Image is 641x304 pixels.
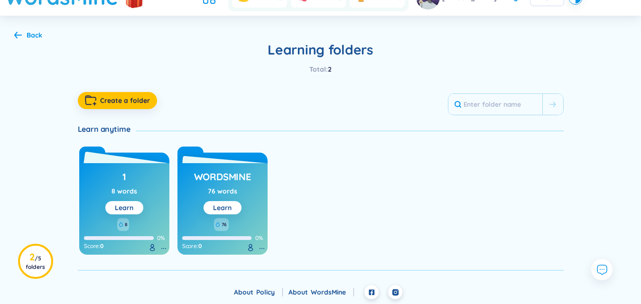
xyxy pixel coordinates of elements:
[125,221,127,229] span: 8
[198,242,202,250] span: 0
[309,65,328,74] span: Total :
[204,201,242,214] button: Learn
[311,288,354,296] a: WordsMine
[213,203,232,212] a: Learn
[27,30,42,40] div: Back
[111,186,137,196] div: 8 words
[234,287,283,297] div: About
[328,65,332,74] span: 2
[105,201,143,214] button: Learn
[100,242,103,250] span: 0
[222,221,227,229] span: 76
[26,255,45,270] span: / 5 folders
[115,203,133,212] a: Learn
[194,170,251,188] h3: WordsMine
[122,168,126,186] a: 1
[78,124,136,134] div: Learn anytime
[122,170,126,188] h3: 1
[448,94,542,115] input: Enter folder name
[208,186,237,196] div: 76 words
[256,288,283,296] a: Policy
[78,92,157,109] button: Create a folder
[182,242,197,250] span: Score
[255,234,263,241] span: 0%
[84,242,165,250] div: :
[182,242,263,250] div: :
[194,168,251,186] a: WordsMine
[100,96,150,105] span: Create a folder
[288,287,354,297] div: About
[14,32,42,40] a: Back
[78,41,564,58] h2: Learning folders
[157,234,165,241] span: 0%
[25,253,46,270] h3: 2
[84,242,99,250] span: Score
